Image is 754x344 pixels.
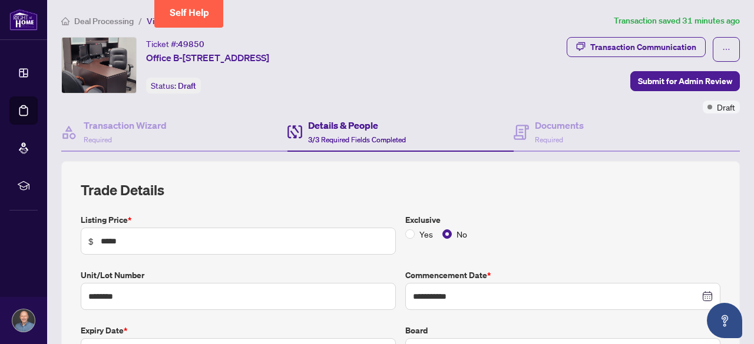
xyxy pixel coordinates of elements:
img: logo [9,9,38,31]
img: IMG-W12358449_1.jpg [62,38,136,93]
h4: Documents [535,118,584,132]
button: Transaction Communication [567,37,706,57]
label: Commencement Date [405,269,720,282]
span: 49850 [178,39,204,49]
article: Transaction saved 31 minutes ago [614,14,740,28]
span: ellipsis [722,45,730,54]
h4: Details & People [308,118,406,132]
h2: Trade Details [81,181,720,199]
div: Ticket #: [146,37,204,51]
button: Open asap [707,303,742,338]
label: Expiry Date [81,324,396,337]
span: 3/3 Required Fields Completed [308,135,406,144]
label: Listing Price [81,213,396,226]
div: Transaction Communication [590,38,696,56]
label: Exclusive [405,213,720,226]
span: Required [84,135,112,144]
span: No [452,228,472,241]
span: Submit for Admin Review [638,72,732,91]
span: Self Help [170,7,209,18]
span: Draft [717,101,735,113]
span: Yes [415,228,438,241]
li: / [138,14,142,28]
label: Unit/Lot Number [81,269,396,282]
label: Board [405,324,720,337]
span: Required [535,135,563,144]
span: $ [88,235,94,248]
div: Status: [146,78,201,93]
span: home [61,17,70,25]
span: Deal Processing [74,16,134,26]
h4: Transaction Wizard [84,118,167,132]
span: View Transaction [147,16,210,26]
span: Draft [178,81,196,91]
button: Submit for Admin Review [630,71,740,91]
img: Profile Icon [12,309,35,332]
span: Office B-[STREET_ADDRESS] [146,51,269,65]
